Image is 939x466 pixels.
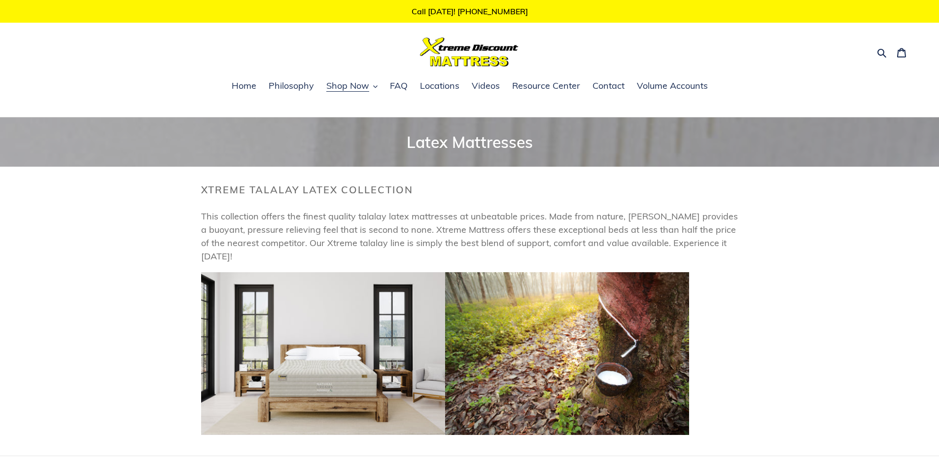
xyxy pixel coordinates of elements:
a: Contact [588,79,629,94]
span: Contact [592,80,625,92]
p: This collection offers the finest quality talalay latex mattresses at unbeatable prices. Made fro... [201,210,738,263]
a: Home [227,79,261,94]
span: Home [232,80,256,92]
a: Resource Center [507,79,585,94]
a: FAQ [385,79,413,94]
button: Shop Now [321,79,383,94]
a: Philosophy [264,79,319,94]
a: Videos [467,79,505,94]
span: Locations [420,80,459,92]
h2: Xtreme Talalay Latex Collection [201,184,738,196]
img: Xtreme Discount Mattress [420,37,519,67]
span: Philosophy [269,80,314,92]
a: Locations [415,79,464,94]
a: Volume Accounts [632,79,713,94]
span: Latex Mattresses [407,132,533,152]
span: Resource Center [512,80,580,92]
span: Shop Now [326,80,369,92]
span: FAQ [390,80,408,92]
span: Videos [472,80,500,92]
span: Volume Accounts [637,80,708,92]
